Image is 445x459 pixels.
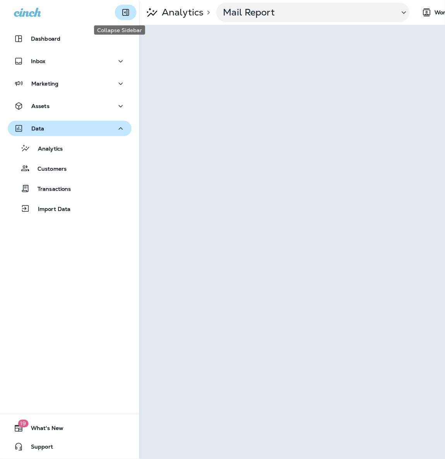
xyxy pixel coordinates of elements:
button: 19What's New [8,421,132,436]
p: Customers [30,166,67,173]
div: Collapse Sidebar [94,26,145,35]
span: What's New [23,425,63,435]
p: Assets [31,103,50,109]
button: Dashboard [8,31,132,46]
button: Inbox [8,53,132,69]
button: Marketing [8,76,132,91]
p: Analytics [159,7,204,18]
span: Support [23,444,53,453]
p: Data [31,125,44,132]
button: Import Data [8,200,132,217]
p: Transactions [30,186,71,193]
span: 19 [18,420,28,428]
button: Assets [8,98,132,114]
p: Dashboard [31,36,60,42]
p: Marketing [31,80,58,87]
button: Collapse Sidebar [115,5,137,20]
button: Analytics [8,140,132,156]
button: Transactions [8,180,132,197]
p: Import Data [30,206,71,213]
p: Inbox [31,58,46,64]
button: Data [8,121,132,136]
button: Customers [8,160,132,176]
p: > [204,9,210,15]
p: Analytics [30,146,63,153]
p: Mail Report [223,7,393,18]
button: Support [8,439,132,455]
